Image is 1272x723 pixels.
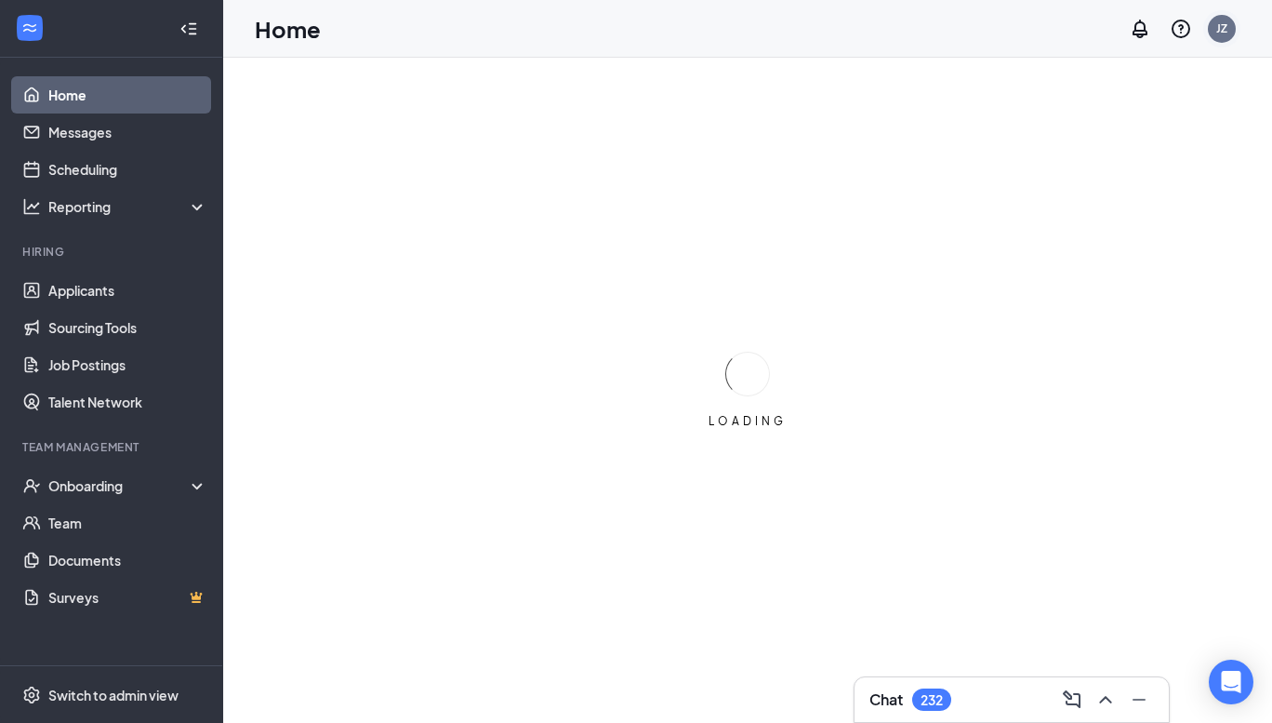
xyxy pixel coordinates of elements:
[1094,689,1117,711] svg: ChevronUp
[48,346,207,383] a: Job Postings
[1170,18,1192,40] svg: QuestionInfo
[701,413,794,429] div: LOADING
[22,197,41,216] svg: Analysis
[1124,685,1154,715] button: Minimize
[48,383,207,421] a: Talent Network
[48,151,207,188] a: Scheduling
[22,439,204,455] div: Team Management
[1061,689,1083,711] svg: ComposeMessage
[869,690,903,710] h3: Chat
[48,579,207,616] a: SurveysCrown
[48,272,207,309] a: Applicants
[22,244,204,260] div: Hiring
[48,476,192,495] div: Onboarding
[48,309,207,346] a: Sourcing Tools
[48,542,207,579] a: Documents
[1057,685,1087,715] button: ComposeMessage
[255,13,321,45] h1: Home
[921,692,943,708] div: 232
[20,19,39,37] svg: WorkstreamLogo
[22,686,41,704] svg: Settings
[48,686,179,704] div: Switch to admin view
[48,504,207,542] a: Team
[1216,20,1227,36] div: JZ
[48,76,207,114] a: Home
[179,20,198,38] svg: Collapse
[48,114,207,151] a: Messages
[1128,689,1150,711] svg: Minimize
[1129,18,1151,40] svg: Notifications
[1209,660,1253,704] div: Open Intercom Messenger
[22,476,41,495] svg: UserCheck
[48,197,208,216] div: Reporting
[1091,685,1120,715] button: ChevronUp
